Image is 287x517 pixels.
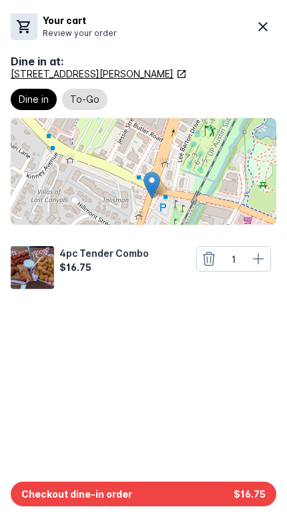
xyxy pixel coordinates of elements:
button: Checkout dine-in order$16.75 [11,482,276,506]
img: Marker [143,171,160,199]
mat-chip-listbox: Fulfillment [11,86,276,113]
div: $16.75 [59,260,152,274]
h6: Your cart [43,13,117,27]
div: 1 [221,252,246,266]
span: To-Go [70,91,99,107]
div: 4pc Tender Combo [59,246,152,260]
span: Checkout dine-in order [21,487,132,501]
span: Dine in [19,91,49,107]
div: Dine in at: [11,53,276,69]
p: Review your order [43,27,117,39]
span: $16.75 [234,487,266,501]
div: [STREET_ADDRESS][PERSON_NAME] [11,67,174,81]
img: Catalog Item [11,246,54,289]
